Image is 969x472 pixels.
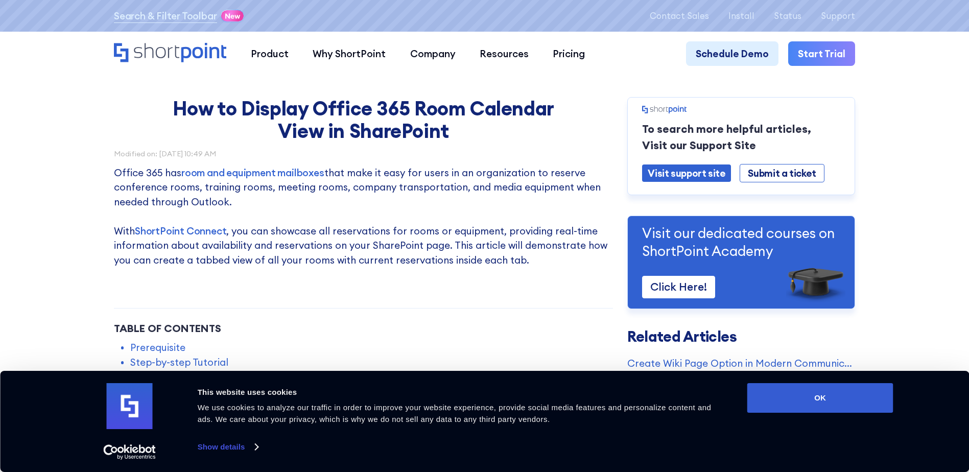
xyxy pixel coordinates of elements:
[198,439,258,455] a: Show details
[114,321,613,336] div: Table of Contents
[642,164,731,182] a: Visit support site
[728,11,754,20] a: Install
[114,166,613,267] p: Office 365 has that make it easy for users in an organization to reserve conference rooms, traini...
[747,383,893,413] button: OK
[821,11,855,20] a: Support
[114,150,613,157] div: Modified on: [DATE] 10:49 AM
[627,329,855,344] h3: Related Articles
[642,276,715,298] a: Click Here!
[467,41,540,65] a: Resources
[650,11,709,20] a: Contact Sales
[410,46,456,61] div: Company
[114,9,217,23] a: Search & Filter Toolbar
[135,225,227,237] a: ShortPoint Connect
[239,41,300,65] a: Product
[642,224,840,259] p: Visit our dedicated courses on ShortPoint Academy
[198,386,724,398] div: This website uses cookies
[130,355,228,369] a: Step-by-step Tutorial
[313,46,386,61] div: Why ShortPoint
[642,121,840,154] p: To search more helpful articles, Visit our Support Site
[553,46,585,61] div: Pricing
[774,11,801,20] a: Status
[130,340,185,355] a: Prerequisite
[686,41,778,65] a: Schedule Demo
[114,43,227,64] a: Home
[251,46,289,61] div: Product
[740,164,824,183] a: Submit a ticket
[301,41,398,65] a: Why ShortPoint
[172,97,555,142] h1: How to Display Office 365 Room Calendar View in SharePoint
[181,167,324,179] a: room and equipment mailboxes
[627,356,855,370] a: Create Wiki Page Option in Modern Communication Site Is Missing
[198,403,712,423] span: We use cookies to analyze our traffic in order to improve your website experience, provide social...
[480,46,529,61] div: Resources
[398,41,467,65] a: Company
[107,383,153,429] img: logo
[788,41,855,65] a: Start Trial
[85,444,174,460] a: Usercentrics Cookiebot - opens in a new window
[541,41,597,65] a: Pricing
